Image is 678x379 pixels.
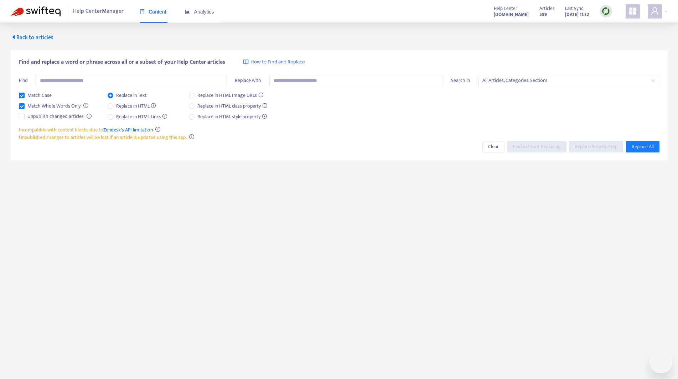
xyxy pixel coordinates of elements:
[25,92,55,99] span: Match Case
[243,58,305,66] a: How to Find and Replace
[539,11,547,19] strong: 599
[565,11,589,19] strong: [DATE] 11:32
[601,7,610,16] img: sync.dc5367851b00ba804db3.png
[243,59,249,65] img: image-link
[482,141,504,152] button: Clear
[113,113,170,121] span: Replace in HTML Links
[185,9,190,14] span: area-chart
[451,76,470,84] span: Search in
[195,92,266,99] span: Replace in HTML Image URLs
[565,5,583,12] span: Last Sync
[25,102,83,110] span: Match Whole Words Only
[626,141,659,152] button: Replace All
[569,141,623,152] button: Replace Step By Step
[25,113,87,120] span: Unpublish changed articles
[103,126,153,134] a: Zendesk's API limitation
[649,351,672,373] iframe: Button to launch messaging window
[195,102,270,110] span: Replace in HTML class property
[11,33,53,42] span: Back to articles
[250,58,305,66] span: How to Find and Replace
[11,6,61,16] img: Swifteq
[628,7,637,15] span: appstore
[11,34,16,40] span: caret-left
[19,58,225,67] span: Find and replace a word or phrase across all or a subset of your Help Center articles
[155,127,160,132] span: info-circle
[19,126,153,134] span: Incompatible with content blocks due to
[113,92,149,99] span: Replace in Text
[494,5,517,12] span: Help Center
[140,9,145,14] span: book
[185,9,214,15] span: Analytics
[189,134,194,139] span: info-circle
[87,114,92,119] span: info-circle
[539,5,554,12] span: Articles
[73,5,124,18] span: Help Center Manager
[235,76,261,84] span: Replace with
[140,9,166,15] span: Content
[488,143,499,151] span: Clear
[507,141,566,152] button: Find without Replacing
[83,103,88,108] span: info-circle
[19,76,28,84] span: Find
[19,133,187,141] span: Unpublished changes to articles will be lost if an article is updated using this app.
[482,75,655,86] span: All Articles, Categories, Sections
[494,11,529,19] strong: [DOMAIN_NAME]
[651,7,659,15] span: user
[195,113,270,121] span: Replace in HTML style property
[494,10,529,19] a: [DOMAIN_NAME]
[113,102,159,110] span: Replace in HTML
